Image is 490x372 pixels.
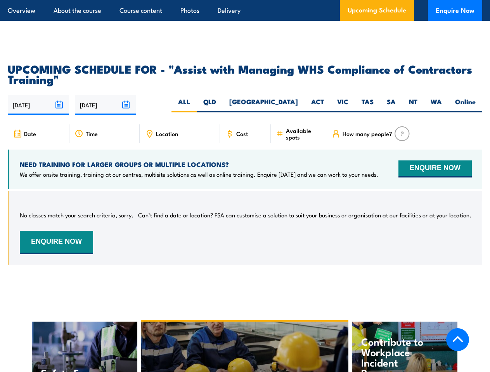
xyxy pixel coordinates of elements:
input: From date [8,95,69,115]
label: NT [402,97,424,112]
span: Time [86,130,98,137]
label: Online [448,97,482,112]
p: Can’t find a date or location? FSA can customise a solution to suit your business or organisation... [138,211,471,219]
label: ACT [305,97,331,112]
span: Available spots [286,127,321,140]
h4: NEED TRAINING FOR LARGER GROUPS OR MULTIPLE LOCATIONS? [20,160,378,169]
p: We offer onsite training, training at our centres, multisite solutions as well as online training... [20,170,378,178]
label: VIC [331,97,355,112]
span: Date [24,130,36,137]
label: QLD [197,97,223,112]
span: Location [156,130,178,137]
span: Cost [236,130,248,137]
p: No classes match your search criteria, sorry. [20,211,133,219]
label: TAS [355,97,380,112]
label: ALL [171,97,197,112]
button: ENQUIRE NOW [398,160,472,177]
span: How many people? [343,130,392,137]
button: ENQUIRE NOW [20,231,93,254]
label: SA [380,97,402,112]
label: [GEOGRAPHIC_DATA] [223,97,305,112]
label: WA [424,97,448,112]
input: To date [75,95,136,115]
h2: UPCOMING SCHEDULE FOR - "Assist with Managing WHS Compliance of Contractors Training" [8,64,482,84]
